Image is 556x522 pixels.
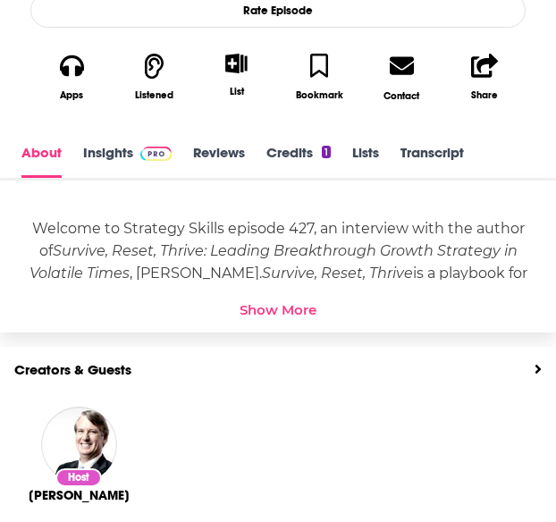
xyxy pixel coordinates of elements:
a: Michael Boricki [29,487,130,503]
div: Apps [60,89,83,101]
a: View All [535,361,542,378]
div: Share [471,89,498,101]
img: Podchaser Pro [140,147,172,161]
button: Bookmark [278,42,360,113]
a: InsightsPodchaser Pro [83,144,172,178]
span: [PERSON_NAME] [29,487,130,503]
a: Creators & Guests [14,361,131,378]
em: Survive, Reset, Thrive: Leading Breakthrough Growth Strategy in Volatile Times [29,242,518,282]
a: Reviews [193,144,245,178]
a: Lists [352,144,379,178]
div: 1 [322,146,331,158]
a: About [21,144,62,178]
div: Show More ButtonList [196,42,278,108]
button: Apps [30,42,113,113]
div: List [230,85,244,97]
button: Share [443,42,526,113]
a: Transcript [400,144,464,178]
a: Contact [360,42,442,113]
em: Survive, Reset, Thrive [262,265,413,282]
button: Listened [113,42,195,113]
div: Host [55,468,102,487]
img: Michael Boricki [41,407,117,483]
div: Bookmark [296,89,343,101]
button: Show More Button [218,54,255,73]
div: Listened [135,89,173,101]
div: Contact [383,89,419,102]
a: Credits1 [266,144,331,178]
